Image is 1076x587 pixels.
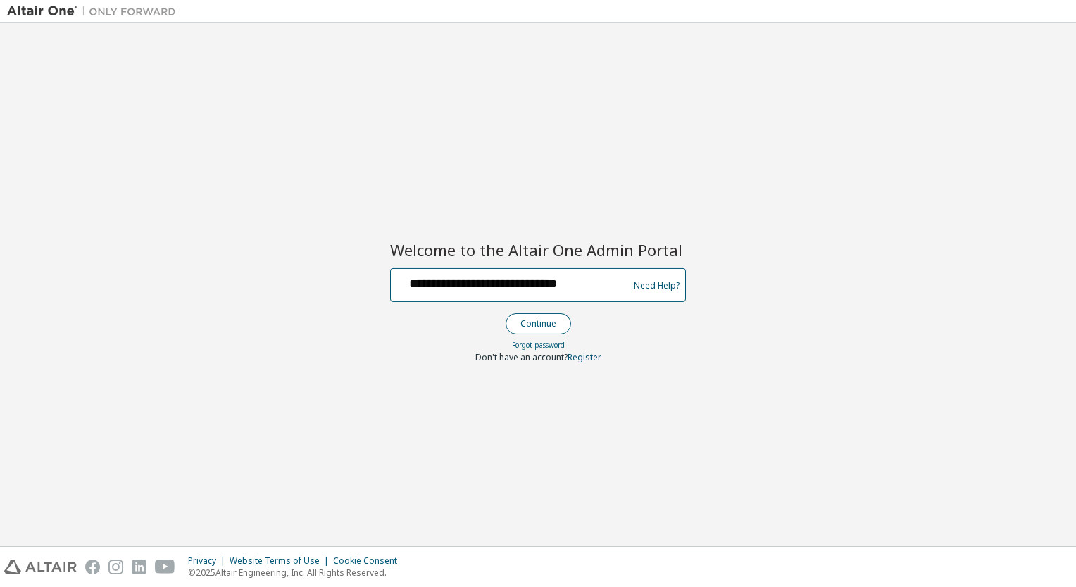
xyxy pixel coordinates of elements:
[390,240,686,260] h2: Welcome to the Altair One Admin Portal
[108,560,123,574] img: instagram.svg
[132,560,146,574] img: linkedin.svg
[230,555,333,567] div: Website Terms of Use
[634,285,680,286] a: Need Help?
[568,351,601,363] a: Register
[7,4,183,18] img: Altair One
[188,567,406,579] p: © 2025 Altair Engineering, Inc. All Rights Reserved.
[155,560,175,574] img: youtube.svg
[512,340,565,350] a: Forgot password
[85,560,100,574] img: facebook.svg
[4,560,77,574] img: altair_logo.svg
[333,555,406,567] div: Cookie Consent
[506,313,571,334] button: Continue
[188,555,230,567] div: Privacy
[475,351,568,363] span: Don't have an account?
